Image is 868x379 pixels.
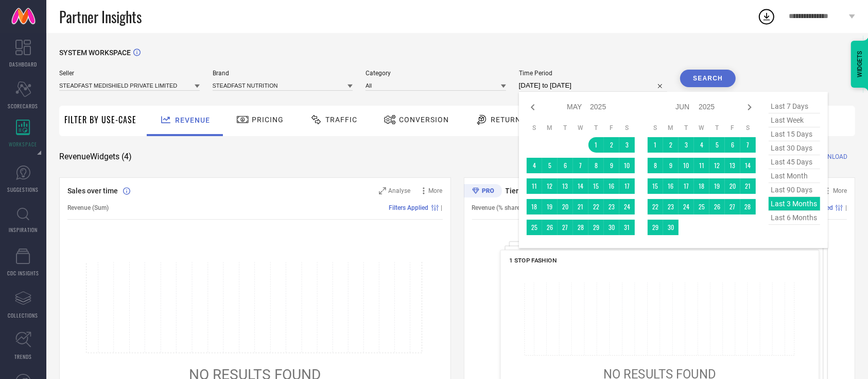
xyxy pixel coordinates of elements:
[509,257,557,264] span: 1 STOP FASHION
[694,199,709,215] td: Wed Jun 25 2025
[619,199,635,215] td: Sat May 24 2025
[740,199,756,215] td: Sat Jun 28 2025
[588,220,604,235] td: Thu May 29 2025
[725,178,740,194] td: Fri Jun 20 2025
[743,101,756,113] div: Next month
[527,220,542,235] td: Sun May 25 2025
[175,116,210,124] span: Revenue
[604,178,619,194] td: Fri May 16 2025
[694,158,709,173] td: Wed Jun 11 2025
[769,141,820,155] span: last 30 days
[8,186,39,193] span: SUGGESTIONS
[663,199,679,215] td: Mon Jun 23 2025
[604,199,619,215] td: Fri May 23 2025
[542,199,558,215] td: Mon May 19 2025
[441,204,443,211] span: |
[663,220,679,235] td: Mon Jun 30 2025
[619,137,635,153] td: Sat May 03 2025
[429,187,443,194] span: More
[604,124,619,132] th: Friday
[619,124,635,132] th: Saturday
[694,124,709,132] th: Wednesday
[679,124,694,132] th: Tuesday
[527,101,539,113] div: Previous month
[679,158,694,173] td: Tue Jun 10 2025
[558,199,573,215] td: Tue May 20 2025
[740,158,756,173] td: Sat Jun 14 2025
[9,140,38,148] span: WORKSPACE
[527,158,542,173] td: Sun May 04 2025
[813,152,847,162] span: DOWNLOAD
[648,199,663,215] td: Sun Jun 22 2025
[542,178,558,194] td: Mon May 12 2025
[648,158,663,173] td: Sun Jun 08 2025
[619,178,635,194] td: Sat May 17 2025
[573,199,588,215] td: Wed May 21 2025
[663,137,679,153] td: Mon Jun 02 2025
[588,178,604,194] td: Thu May 15 2025
[252,116,284,124] span: Pricing
[769,211,820,225] span: last 6 months
[709,124,725,132] th: Thursday
[527,199,542,215] td: Sun May 18 2025
[491,116,526,124] span: Returns
[694,137,709,153] td: Wed Jun 04 2025
[389,204,429,211] span: Filters Applied
[59,6,142,27] span: Partner Insights
[8,311,39,319] span: COLLECTIONS
[648,137,663,153] td: Sun Jun 01 2025
[59,70,200,77] span: Seller
[740,124,756,132] th: Saturday
[694,178,709,194] td: Wed Jun 18 2025
[588,137,604,153] td: Thu May 01 2025
[648,124,663,132] th: Sunday
[740,178,756,194] td: Sat Jun 21 2025
[527,178,542,194] td: Sun May 11 2025
[366,70,506,77] span: Category
[769,127,820,141] span: last 15 days
[9,226,38,234] span: INSPIRATION
[542,220,558,235] td: Mon May 26 2025
[558,124,573,132] th: Tuesday
[542,158,558,173] td: Mon May 05 2025
[604,158,619,173] td: Fri May 09 2025
[680,70,736,87] button: Search
[663,178,679,194] td: Mon Jun 16 2025
[709,137,725,153] td: Thu Jun 05 2025
[769,113,820,127] span: last week
[14,353,32,360] span: TRENDS
[845,204,847,211] span: |
[67,204,109,211] span: Revenue (Sum)
[573,158,588,173] td: Wed May 07 2025
[725,137,740,153] td: Fri Jun 06 2025
[519,79,668,92] input: Select time period
[604,137,619,153] td: Fri May 02 2025
[709,178,725,194] td: Thu Jun 19 2025
[64,113,136,126] span: Filter By Use-Case
[506,187,581,195] span: Tier Wise Transactions
[527,124,542,132] th: Sunday
[833,187,847,194] span: More
[663,124,679,132] th: Monday
[604,220,619,235] td: Fri May 30 2025
[325,116,357,124] span: Traffic
[648,178,663,194] td: Sun Jun 15 2025
[769,155,820,169] span: last 45 days
[663,158,679,173] td: Mon Jun 09 2025
[740,137,756,153] td: Sat Jun 07 2025
[769,183,820,197] span: last 90 days
[542,124,558,132] th: Monday
[588,124,604,132] th: Thursday
[573,178,588,194] td: Wed May 14 2025
[213,70,353,77] span: Brand
[59,48,131,57] span: SYSTEM WORKSPACE
[679,178,694,194] td: Tue Jun 17 2025
[519,70,668,77] span: Time Period
[588,199,604,215] td: Thu May 22 2025
[7,269,39,277] span: CDC INSIGHTS
[59,152,132,162] span: Revenue Widgets ( 4 )
[67,187,118,195] span: Sales over time
[619,220,635,235] td: Sat May 31 2025
[558,178,573,194] td: Tue May 13 2025
[389,187,411,194] span: Analyse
